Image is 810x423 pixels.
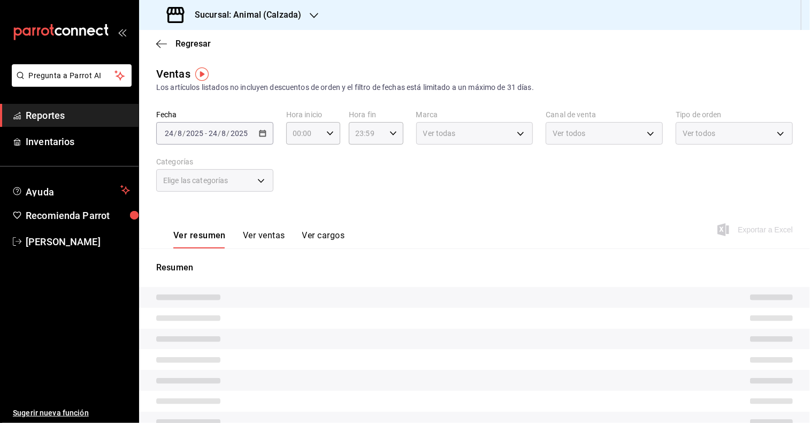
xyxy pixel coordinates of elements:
input: -- [177,129,182,138]
input: -- [164,129,174,138]
label: Tipo de orden [676,111,793,119]
input: -- [208,129,218,138]
input: ---- [230,129,248,138]
span: / [227,129,230,138]
span: / [218,129,221,138]
span: Recomienda Parrot [26,208,130,223]
span: Reportes [26,108,130,123]
span: Regresar [175,39,211,49]
div: Los artículos listados no incluyen descuentos de orden y el filtro de fechas está limitado a un m... [156,82,793,93]
h3: Sucursal: Animal (Calzada) [186,9,301,21]
input: -- [221,129,227,138]
span: [PERSON_NAME] [26,235,130,249]
button: Ver ventas [243,230,285,248]
label: Fecha [156,111,273,119]
button: Pregunta a Parrot AI [12,64,132,87]
span: / [182,129,186,138]
input: ---- [186,129,204,138]
a: Pregunta a Parrot AI [7,78,132,89]
span: Ver todos [683,128,715,139]
label: Marca [416,111,533,119]
img: Tooltip marker [195,67,209,81]
label: Hora inicio [286,111,340,119]
button: Ver resumen [173,230,226,248]
div: navigation tabs [173,230,345,248]
div: Ventas [156,66,190,82]
span: Elige las categorías [163,175,228,186]
p: Resumen [156,261,793,274]
span: / [174,129,177,138]
label: Categorías [156,158,273,166]
label: Canal de venta [546,111,663,119]
span: Inventarios [26,134,130,149]
label: Hora fin [349,111,403,119]
button: Ver cargos [302,230,345,248]
span: - [205,129,207,138]
span: Ayuda [26,184,116,197]
span: Ver todos [553,128,585,139]
span: Sugerir nueva función [13,407,130,419]
span: Pregunta a Parrot AI [29,70,115,81]
button: Regresar [156,39,211,49]
button: open_drawer_menu [118,28,126,36]
span: Ver todas [423,128,456,139]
